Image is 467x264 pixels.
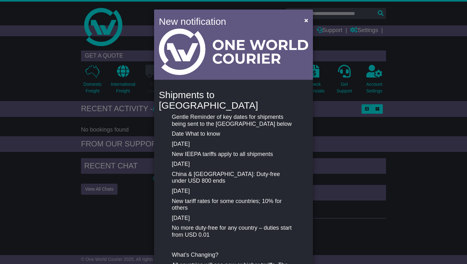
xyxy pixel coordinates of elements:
button: Close [301,14,311,27]
p: China & [GEOGRAPHIC_DATA]: Duty-free under USD 800 ends [172,171,295,185]
p: Date What to know [172,131,295,138]
p: [DATE] [172,188,295,195]
p: Gentle Reminder of key dates for shipments being sent to the [GEOGRAPHIC_DATA] below [172,114,295,127]
img: Light [159,29,308,75]
p: [DATE] [172,141,295,148]
p: What’s Changing? [172,252,295,259]
h4: New notification [159,14,295,29]
p: [DATE] [172,215,295,222]
span: × [304,17,308,24]
h4: Shipments to [GEOGRAPHIC_DATA] [159,90,308,111]
p: New IEEPA tariffs apply to all shipments [172,151,295,158]
p: [DATE] [172,161,295,168]
p: No more duty-free for any country – duties start from USD 0.01 [172,225,295,238]
p: New tariff rates for some countries; 10% for others [172,198,295,212]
